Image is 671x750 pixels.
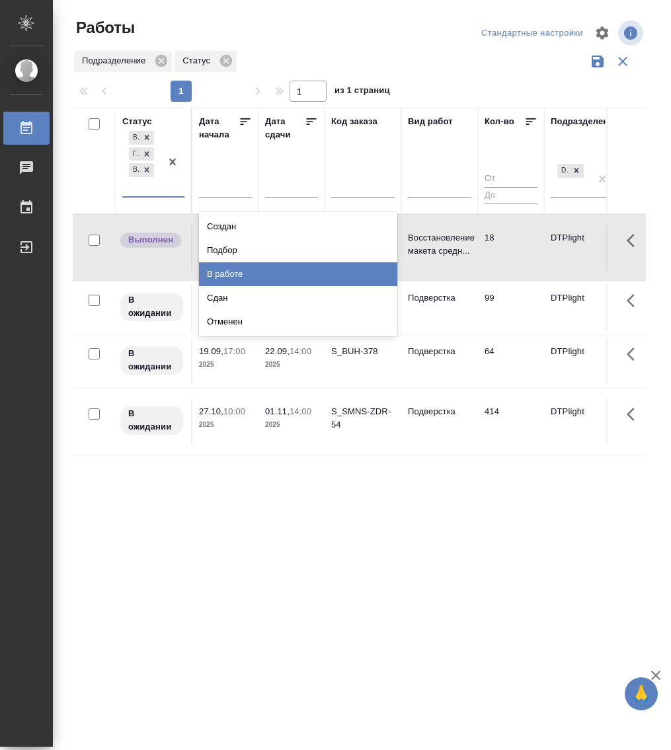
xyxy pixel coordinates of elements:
[265,406,290,416] p: 01.11,
[129,147,139,161] div: Готов к работе
[182,54,215,67] p: Статус
[175,51,237,72] div: Статус
[331,345,395,358] div: S_BUH-378
[199,239,397,262] div: Подбор
[128,407,175,433] p: В ожидании
[544,338,621,385] td: DTPlight
[478,398,544,445] td: 414
[619,398,651,430] button: Здесь прячутся важные кнопки
[128,162,155,178] div: Выполнен, Готов к работе, В ожидании
[625,677,658,710] button: 🙏
[630,680,652,708] span: 🙏
[478,285,544,331] td: 99
[119,291,184,322] div: Исполнитель назначен, приступать к работе пока рано
[408,291,471,305] p: Подверстка
[619,225,651,256] button: Здесь прячутся важные кнопки
[119,405,184,436] div: Исполнитель назначен, приступать к работе пока рано
[610,49,635,74] button: Сбросить фильтры
[585,49,610,74] button: Сохранить фильтры
[265,358,318,371] p: 2025
[331,405,395,431] div: S_SMNS-ZDR-54
[128,293,175,320] p: В ожидании
[265,418,318,431] p: 2025
[223,346,245,356] p: 17:00
[335,83,390,102] span: из 1 страниц
[82,54,150,67] p: Подразделение
[290,406,311,416] p: 14:00
[199,406,223,416] p: 27.10,
[199,262,397,286] div: В работе
[74,51,172,72] div: Подразделение
[290,346,311,356] p: 14:00
[485,187,537,204] input: До
[73,17,135,38] span: Работы
[199,215,397,239] div: Создан
[129,163,139,177] div: В ожидании
[544,398,621,445] td: DTPlight
[199,358,252,371] p: 2025
[485,115,514,128] div: Кол-во
[408,115,453,128] div: Вид работ
[265,346,290,356] p: 22.09,
[199,115,239,141] div: Дата начала
[478,225,544,271] td: 18
[199,286,397,310] div: Сдан
[618,20,646,46] span: Посмотреть информацию
[478,338,544,385] td: 64
[199,310,397,334] div: Отменен
[223,406,245,416] p: 10:00
[199,346,223,356] p: 19.09,
[122,115,152,128] div: Статус
[128,146,155,163] div: Выполнен, Готов к работе, В ожидании
[408,231,471,258] p: Восстановление макета средн...
[556,163,585,179] div: DTPlight
[331,115,377,128] div: Код заказа
[119,345,184,376] div: Исполнитель назначен, приступать к работе пока рано
[586,17,618,49] span: Настроить таблицу
[128,233,173,246] p: Выполнен
[128,130,155,146] div: Выполнен, Готов к работе, В ожидании
[544,225,621,271] td: DTPlight
[557,164,569,178] div: DTPlight
[199,418,252,431] p: 2025
[265,115,305,141] div: Дата сдачи
[478,23,586,44] div: split button
[551,115,619,128] div: Подразделение
[129,131,139,145] div: Выполнен
[544,285,621,331] td: DTPlight
[485,171,537,188] input: От
[408,405,471,418] p: Подверстка
[128,347,175,373] p: В ожидании
[619,338,651,370] button: Здесь прячутся важные кнопки
[408,345,471,358] p: Подверстка
[619,285,651,317] button: Здесь прячутся важные кнопки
